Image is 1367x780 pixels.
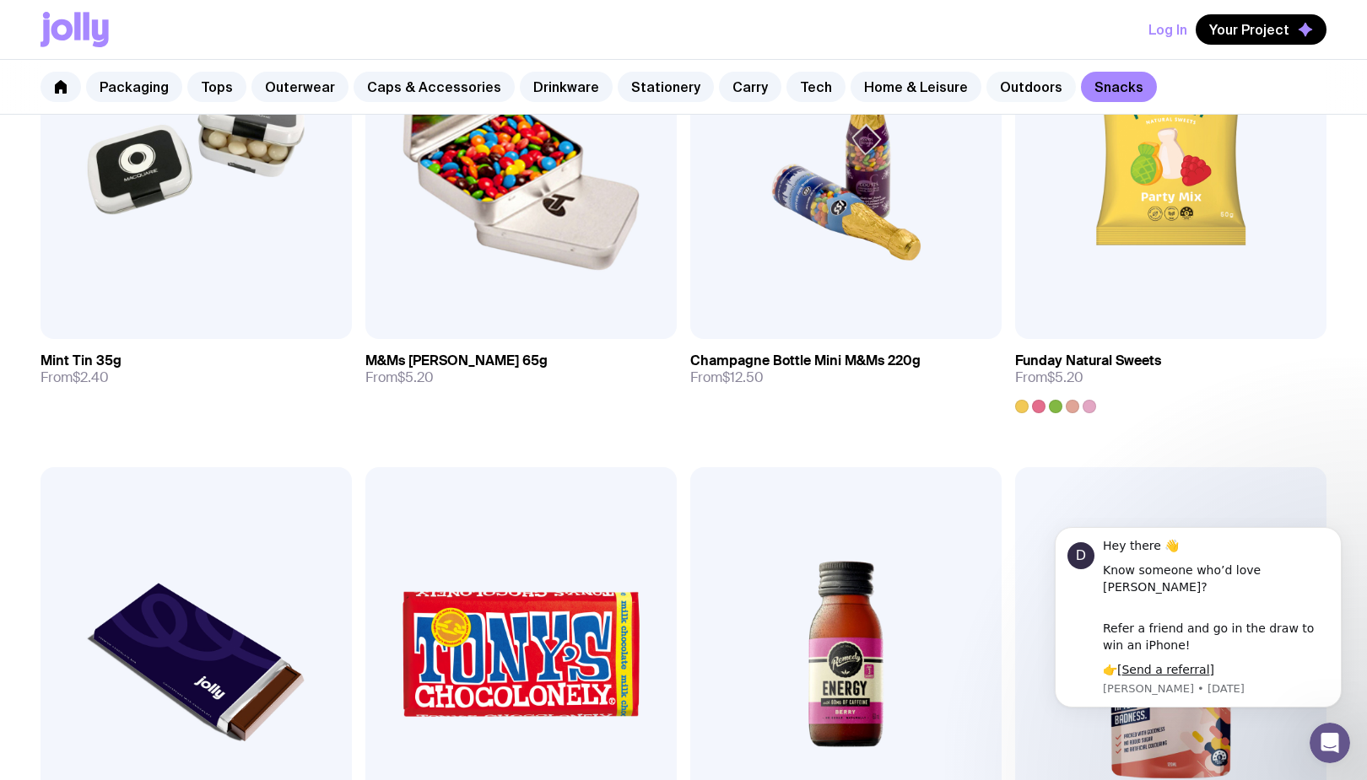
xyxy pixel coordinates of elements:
a: Tech [786,72,846,102]
h3: Funday Natural Sweets [1015,352,1161,369]
a: Outdoors [986,72,1076,102]
a: Drinkware [520,72,613,102]
span: From [41,369,109,386]
a: Funday Natural SweetsFrom$5.20 [1015,339,1326,413]
span: From [1015,369,1083,386]
a: Stationery [618,72,714,102]
a: M&Ms [PERSON_NAME] 65gFrom$5.20 [365,339,677,400]
h3: M&Ms [PERSON_NAME] 65g [365,352,548,369]
a: Home & Leisure [851,72,981,102]
a: Packaging [86,72,182,102]
span: $2.40 [73,368,109,386]
h3: Champagne Bottle Mini M&Ms 220g [690,352,921,369]
span: Your Project [1209,21,1289,38]
span: $5.20 [397,368,434,386]
span: $12.50 [722,368,764,386]
a: Tops [187,72,246,102]
a: Outerwear [251,72,349,102]
a: Carry [719,72,781,102]
span: From [690,369,764,386]
a: Snacks [1081,72,1157,102]
a: Mint Tin 35gFrom$2.40 [41,339,352,400]
h3: Mint Tin 35g [41,352,122,369]
button: Your Project [1196,14,1326,45]
iframe: Intercom live chat [1310,723,1350,763]
button: Log In [1148,14,1187,45]
span: From [365,369,434,386]
span: $5.20 [1047,368,1083,386]
iframe: Intercom notifications message [1029,518,1367,734]
a: Caps & Accessories [354,72,515,102]
a: Champagne Bottle Mini M&Ms 220gFrom$12.50 [690,339,1002,400]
